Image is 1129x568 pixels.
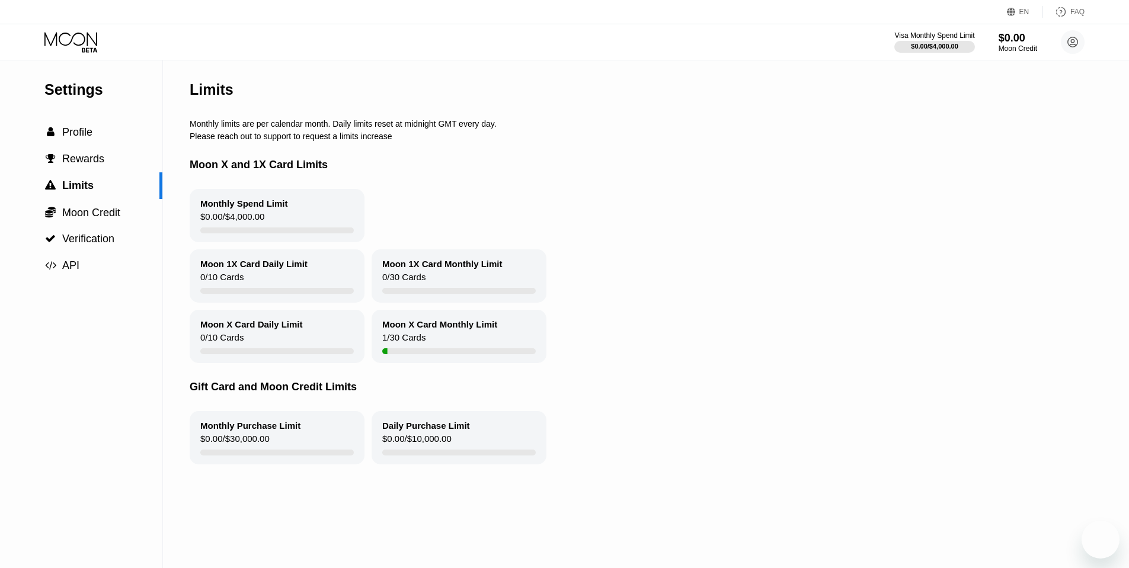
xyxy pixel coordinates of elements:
div: Visa Monthly Spend Limit [894,31,974,40]
div: Please reach out to support to request a limits increase [190,131,1093,141]
div:  [44,206,56,218]
div: 1 / 30 Cards [382,332,426,348]
span: API [62,259,79,271]
div: Monthly Purchase Limit [200,421,300,431]
div: Gift Card and Moon Credit Limits [190,363,1093,411]
span:  [45,206,56,218]
span: Profile [62,126,92,138]
div: $0.00 / $4,000.00 [200,211,264,227]
div:  [44,153,56,164]
div: Monthly Spend Limit [200,198,288,208]
div: Moon X Card Monthly Limit [382,319,497,329]
span: Verification [62,233,114,245]
iframe: Bouton de lancement de la fenêtre de messagerie [1082,521,1120,559]
span:  [47,127,55,137]
div: Moon Credit [999,44,1037,53]
div: Settings [44,81,162,98]
span:  [45,233,56,244]
div: 0 / 10 Cards [200,332,244,348]
div:  [44,233,56,244]
span:  [45,260,56,271]
div: EN [1007,6,1043,18]
div: $0.00 [999,32,1037,44]
span: Limits [62,179,94,191]
div: FAQ [1043,6,1085,18]
div: Limits [190,81,234,98]
div: $0.00 / $4,000.00 [911,43,958,50]
span: Rewards [62,153,104,165]
div: $0.00Moon Credit [999,32,1037,53]
div: EN [1019,8,1029,16]
div: Monthly limits are per calendar month. Daily limits reset at midnight GMT every day. [190,119,1093,129]
span:  [45,180,56,191]
div: $0.00 / $30,000.00 [200,434,270,450]
div:  [44,127,56,137]
div: $0.00 / $10,000.00 [382,434,452,450]
div: 0 / 10 Cards [200,272,244,288]
div:  [44,260,56,271]
div: Daily Purchase Limit [382,421,470,431]
div: Moon 1X Card Monthly Limit [382,259,503,269]
div: Moon X and 1X Card Limits [190,141,1093,189]
div:  [44,180,56,191]
div: 0 / 30 Cards [382,272,426,288]
div: Moon X Card Daily Limit [200,319,303,329]
span:  [46,153,56,164]
div: Moon 1X Card Daily Limit [200,259,308,269]
span: Moon Credit [62,207,120,219]
div: FAQ [1070,8,1085,16]
div: Visa Monthly Spend Limit$0.00/$4,000.00 [894,31,974,53]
